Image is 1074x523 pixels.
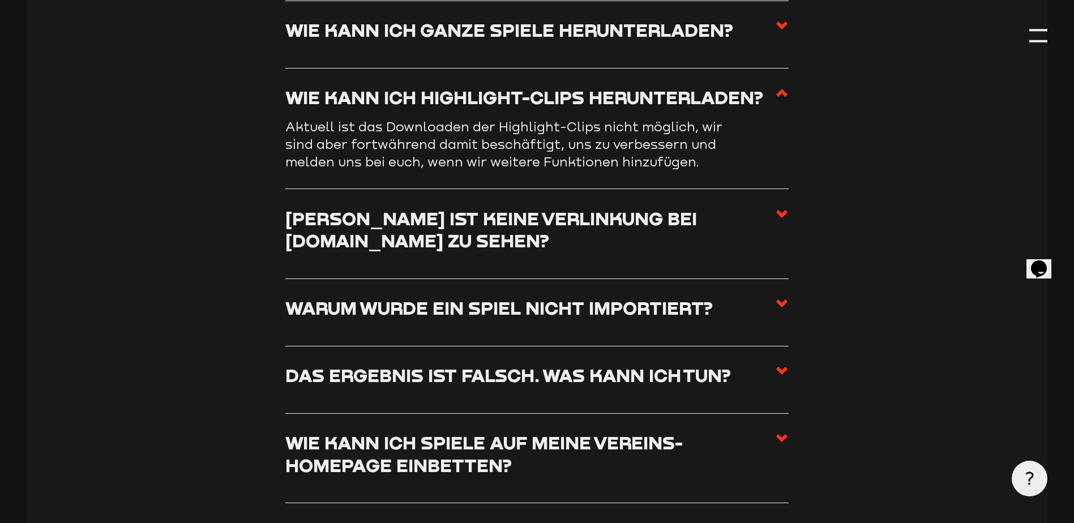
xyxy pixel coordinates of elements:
h3: Warum wurde ein Spiel nicht importiert? [285,297,713,319]
iframe: chat widget [1026,245,1063,278]
h3: Das Ergebnis ist falsch. Was kann ich tun? [285,364,731,386]
h3: Wie kann ich Spiele auf meine Vereins-Homepage einbetten? [285,431,775,476]
h3: [PERSON_NAME] ist keine Verlinkung bei [DOMAIN_NAME] zu sehen? [285,207,775,252]
p: Aktuell ist das Downloaden der Highlight-Clips nicht möglich, wir sind aber fortwährend damit bes... [285,118,738,171]
h3: Wie kann ich ganze Spiele herunterladen? [285,19,733,41]
h3: Wie kann ich Highlight-Clips herunterladen? [285,86,763,108]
